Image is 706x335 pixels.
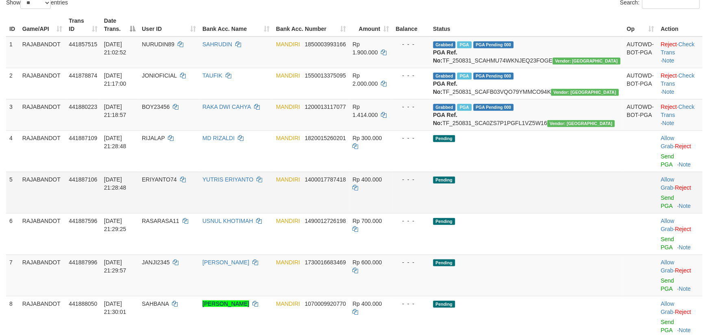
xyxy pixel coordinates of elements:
[430,13,624,37] th: Status
[661,135,674,149] a: Allow Grab
[6,37,19,68] td: 1
[305,176,346,183] span: Copy 1400017787418 to clipboard
[396,134,427,142] div: - - -
[6,68,19,99] td: 2
[396,258,427,266] div: - - -
[6,130,19,172] td: 4
[661,41,695,56] a: Check Trans
[202,218,253,224] a: USNUL KHOTIMAH
[624,13,658,37] th: Op: activate to sort column ascending
[661,104,695,118] a: Check Trans
[433,301,455,308] span: Pending
[433,80,458,95] b: PGA Ref. No:
[19,13,66,37] th: Game/API: activate to sort column ascending
[661,319,674,333] a: Send PGA
[396,103,427,111] div: - - -
[142,72,177,79] span: JONIOFICIAL
[276,259,300,266] span: MANDIRI
[276,176,300,183] span: MANDIRI
[19,37,66,68] td: RAJABANDOT
[142,176,177,183] span: ERIYANTO74
[624,68,658,99] td: AUTOWD-BOT-PGA
[305,104,346,110] span: Copy 1200013117077 to clipboard
[433,218,455,225] span: Pending
[276,135,300,141] span: MANDIRI
[142,259,169,266] span: JANJI2345
[199,13,273,37] th: Bank Acc. Name: activate to sort column ascending
[69,218,97,224] span: 441887596
[104,300,126,315] span: [DATE] 21:30:01
[6,255,19,296] td: 7
[353,300,382,307] span: Rp 400.000
[142,41,174,48] span: NURUDIN89
[276,300,300,307] span: MANDIRI
[353,176,382,183] span: Rp 400.000
[202,259,249,266] a: [PERSON_NAME]
[202,104,251,110] a: RAKA DWI CAHYA
[661,259,674,274] a: Allow Grab
[661,259,675,274] span: ·
[305,41,346,48] span: Copy 1850003993166 to clipboard
[474,41,514,48] span: PGA Pending
[661,41,677,48] a: Reject
[353,72,378,87] span: Rp 2.000.000
[474,104,514,111] span: PGA Pending
[69,41,97,48] span: 441857515
[305,259,346,266] span: Copy 1730016683469 to clipboard
[658,213,703,255] td: ·
[679,244,691,251] a: Note
[142,218,179,224] span: RASARASA11
[139,13,199,37] th: User ID: activate to sort column ascending
[396,300,427,308] div: - - -
[661,300,675,315] span: ·
[679,161,691,168] a: Note
[663,120,675,126] a: Note
[396,71,427,80] div: - - -
[396,40,427,48] div: - - -
[6,213,19,255] td: 6
[69,72,97,79] span: 441878874
[393,13,430,37] th: Balance
[675,267,691,274] a: Reject
[142,135,165,141] span: RIJALAP
[661,195,674,209] a: Send PGA
[430,37,624,68] td: TF_250831_SCAHMU74WKNJEQ23FOGE
[658,37,703,68] td: · ·
[474,73,514,80] span: PGA Pending
[553,58,621,65] span: Vendor URL: https://secure10.1velocity.biz
[661,176,674,191] a: Allow Grab
[69,300,97,307] span: 441888050
[276,218,300,224] span: MANDIRI
[104,104,126,118] span: [DATE] 21:18:57
[661,218,674,232] a: Allow Grab
[353,104,378,118] span: Rp 1.414.000
[202,135,235,141] a: MD RIZALDI
[69,259,97,266] span: 441887996
[675,309,691,315] a: Reject
[276,104,300,110] span: MANDIRI
[19,130,66,172] td: RAJABANDOT
[396,217,427,225] div: - - -
[104,218,126,232] span: [DATE] 21:29:25
[675,226,691,232] a: Reject
[104,41,126,56] span: [DATE] 21:02:52
[658,13,703,37] th: Action
[658,255,703,296] td: ·
[19,68,66,99] td: RAJABANDOT
[202,41,232,48] a: SAHRUDIN
[305,300,346,307] span: Copy 1070009920770 to clipboard
[305,218,346,224] span: Copy 1490012726198 to clipboard
[624,37,658,68] td: AUTOWD-BOT-PGA
[679,285,691,292] a: Note
[661,236,674,251] a: Send PGA
[305,135,346,141] span: Copy 1820015260201 to clipboard
[661,135,675,149] span: ·
[65,13,100,37] th: Trans ID: activate to sort column ascending
[661,176,675,191] span: ·
[353,135,382,141] span: Rp 300.000
[658,99,703,130] td: · ·
[433,73,456,80] span: Grabbed
[430,68,624,99] td: TF_250831_SCAFB03VQO79YMMCO94K
[661,153,674,168] a: Send PGA
[551,89,619,96] span: Vendor URL: https://secure10.1velocity.biz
